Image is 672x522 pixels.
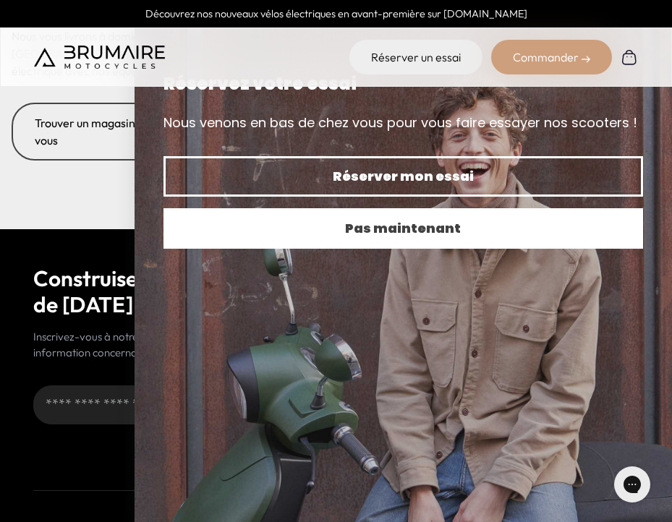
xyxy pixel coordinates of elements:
img: Panier [621,48,638,66]
a: Réserver un essai [349,40,482,74]
p: Inscrivez-vous à notre newsletter et ne ratez aucune information concernant Brumaire. [33,329,318,361]
iframe: Gorgias live chat messenger [607,461,658,508]
a: Trouver un magasin partenaire près de chez vous [12,103,303,161]
div: Commander [491,40,612,74]
img: right-arrow-2.png [582,55,590,64]
h2: Construisez la ville de [DATE] [33,265,318,317]
input: Adresse email... [33,385,312,424]
p: Copyrights Brumaire © 2025 Tous droits réservés [33,500,638,513]
img: Brumaire Motocycles [34,46,164,69]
